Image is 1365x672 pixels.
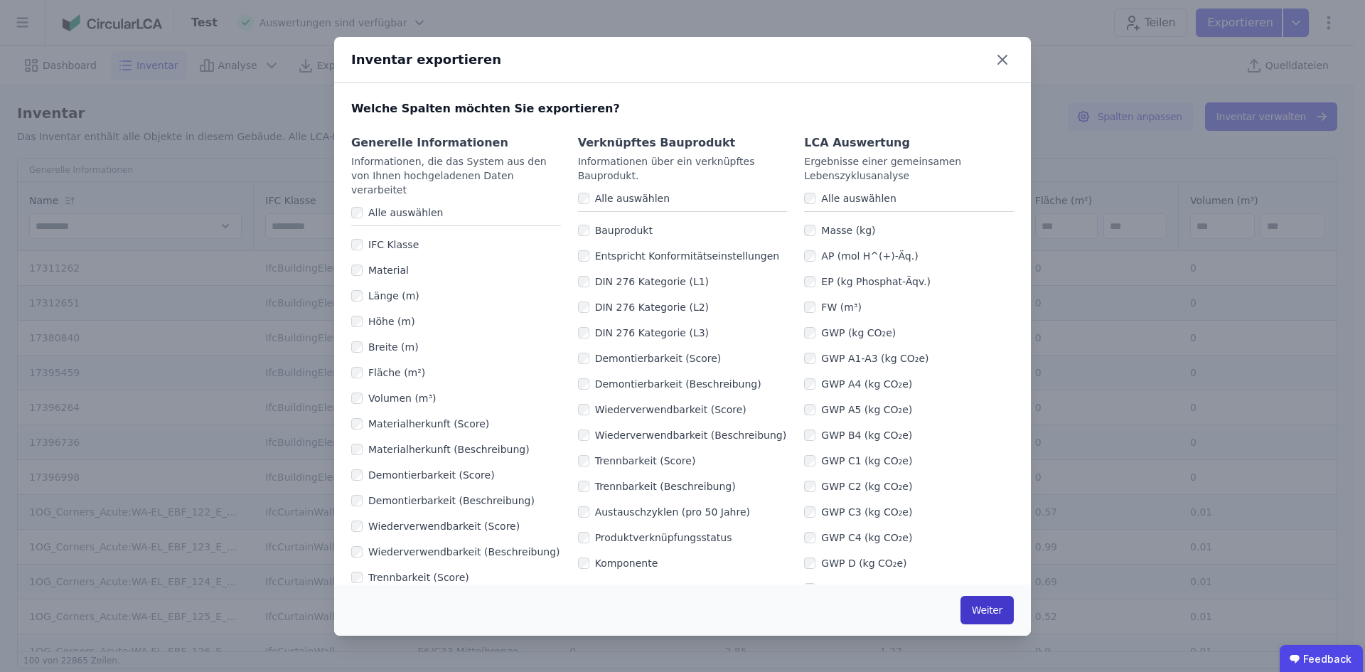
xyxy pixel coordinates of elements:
label: Wiederverwendbarkeit (Beschreibung) [363,545,560,559]
label: DIN 276 Kategorie (L2) [589,300,709,314]
label: GWP C1 (kg CO₂e) [815,454,912,468]
label: AP (mol H^(+)-Äq.) [815,249,918,263]
label: Wiederverwendbarkeit (Score) [363,519,520,533]
label: Materialherkunft (Beschreibung) [363,442,530,457]
div: LCA Auswertung [804,134,1014,151]
label: Breite (m) [363,340,419,354]
label: GWP B4 (kg CO₂e) [815,428,912,442]
label: Demontierbarkeit (Beschreibung) [363,494,535,508]
label: Fläche (m²) [363,366,425,380]
label: Materialherkunft (Score) [363,417,489,431]
label: Länge (m) [363,289,419,303]
div: Informationen über ein verknüpftes Bauprodukt. [578,154,788,183]
label: Komponente [589,556,658,570]
label: Bauprodukt [589,223,653,238]
label: EP (kg Phosphat-Äqv.) [815,274,931,289]
label: Trennbarkeit (Score) [589,454,696,468]
label: Demontierbarkeit (Score) [589,351,722,366]
label: Alle auswählen [815,191,896,206]
label: Wiederverwendbarkeit (Beschreibung) [589,428,787,442]
label: Material [363,263,409,277]
label: FW (m³) [815,300,862,314]
label: GWP (kg CO₂e) [815,326,896,340]
label: Trennbarkeit (Score) [363,570,469,585]
label: DIN 276 Kategorie (L1) [589,274,709,289]
label: Trennbarkeit (Beschreibung) [589,479,736,494]
label: Produktverknüpfungsstatus [589,530,732,545]
label: Demontierbarkeit (Score) [363,468,495,482]
label: Austauschzyklen (pro 50 Jahre) [589,505,750,519]
div: Generelle Informationen [351,134,561,151]
label: HWD (kg) [815,582,869,596]
div: Ergebnisse einer gemeinsamen Lebenszyklusanalyse [804,154,1014,183]
label: IFC Klasse [363,238,419,252]
label: GWP C3 (kg CO₂e) [815,505,912,519]
label: Höhe (m) [363,314,415,329]
label: Masse (kg) [815,223,875,238]
div: Verknüpftes Bauprodukt [578,134,788,151]
div: Informationen, die das System aus den von Ihnen hochgeladenen Daten verarbeitet [351,154,561,197]
label: GWP A1-A3 (kg CO₂e) [815,351,928,366]
label: Volumen (m³) [363,391,437,405]
label: GWP A4 (kg CO₂e) [815,377,912,391]
label: GWP C4 (kg CO₂e) [815,530,912,545]
label: Demontierbarkeit (Beschreibung) [589,377,761,391]
label: GWP D (kg CO₂e) [815,556,906,570]
div: Inventar exportieren [351,50,501,70]
label: Alle auswählen [363,206,443,220]
div: Welche Spalten möchten Sie exportieren? [334,83,1031,117]
label: DIN 276 Kategorie (L3) [589,326,709,340]
label: Alle auswählen [589,191,670,206]
label: GWP C2 (kg CO₂e) [815,479,912,494]
label: GWP A5 (kg CO₂e) [815,402,912,417]
button: Weiter [960,596,1014,624]
label: Wiederverwendbarkeit (Score) [589,402,746,417]
label: Entspricht Konformitätseinstellungen [589,249,780,263]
